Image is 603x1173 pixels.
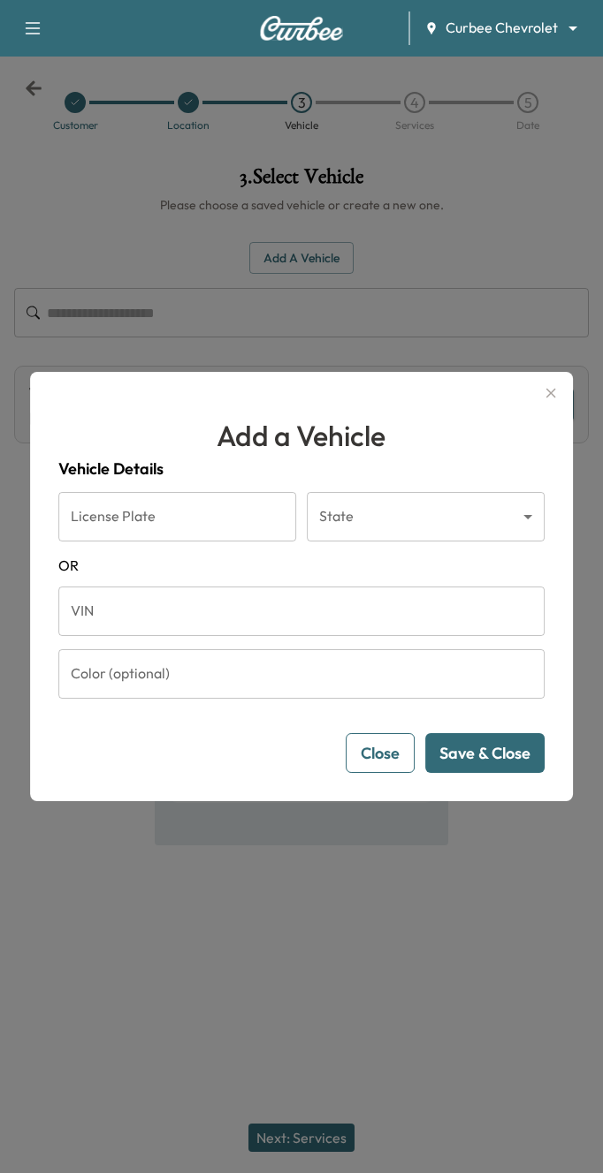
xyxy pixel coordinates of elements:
[58,414,545,457] h1: Add a Vehicle
[58,555,545,576] span: OR
[58,457,545,481] h4: Vehicle Details
[425,733,545,773] button: Save & Close
[259,16,344,41] img: Curbee Logo
[346,733,415,773] button: Close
